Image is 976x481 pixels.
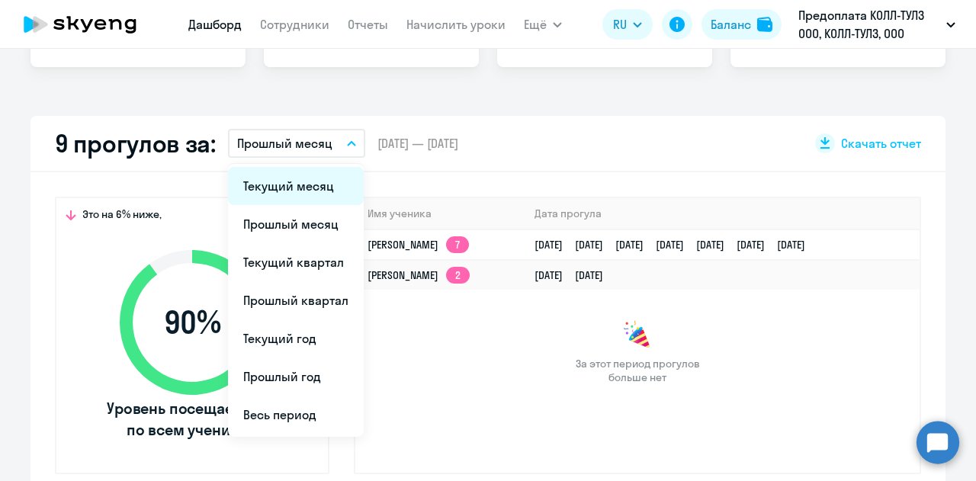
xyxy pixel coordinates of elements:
[573,357,701,384] span: За этот период прогулов больше нет
[524,9,562,40] button: Ещё
[535,238,817,252] a: [DATE][DATE][DATE][DATE][DATE][DATE][DATE]
[841,135,921,152] span: Скачать отчет
[55,128,216,159] h2: 9 прогулов за:
[798,6,940,43] p: Предоплата КОЛЛ-ТУЛЗ ООО, КОЛЛ-ТУЛЗ, ООО
[188,17,242,32] a: Дашборд
[237,134,332,152] p: Прошлый месяц
[368,268,470,282] a: [PERSON_NAME]2
[228,164,364,437] ul: Ещё
[377,135,458,152] span: [DATE] — [DATE]
[701,9,782,40] button: Балансbalance
[446,267,470,284] app-skyeng-badge: 2
[104,398,280,441] span: Уровень посещаемости по всем ученикам
[406,17,506,32] a: Начислить уроки
[522,198,920,229] th: Дата прогула
[535,268,615,282] a: [DATE][DATE]
[228,129,365,158] button: Прошлый месяц
[348,17,388,32] a: Отчеты
[104,304,280,341] span: 90 %
[622,320,653,351] img: congrats
[791,6,963,43] button: Предоплата КОЛЛ-ТУЛЗ ООО, КОЛЛ-ТУЛЗ, ООО
[602,9,653,40] button: RU
[446,236,469,253] app-skyeng-badge: 7
[82,207,162,226] span: Это на 6% ниже,
[355,198,522,229] th: Имя ученика
[260,17,329,32] a: Сотрудники
[711,15,751,34] div: Баланс
[524,15,547,34] span: Ещё
[757,17,772,32] img: balance
[368,238,469,252] a: [PERSON_NAME]7
[613,15,627,34] span: RU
